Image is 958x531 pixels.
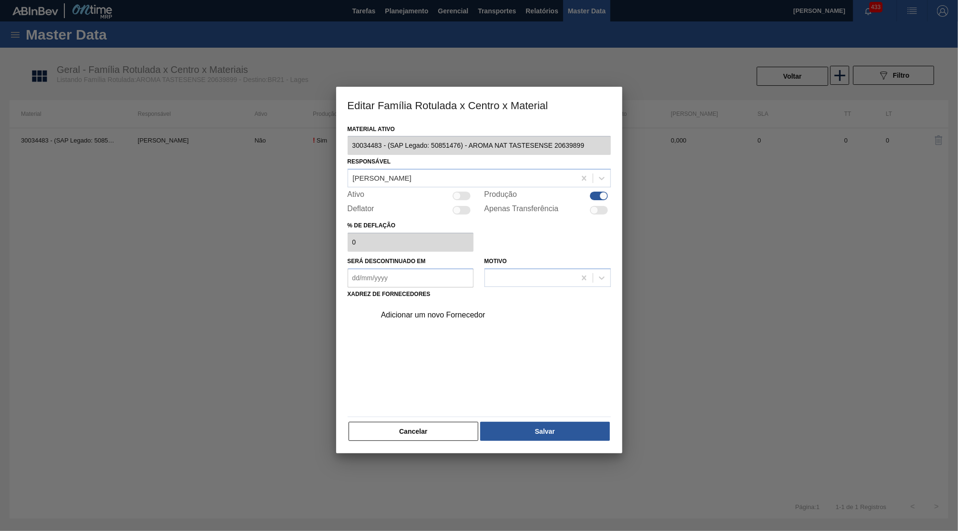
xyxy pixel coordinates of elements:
label: Ativo [348,190,365,202]
label: Motivo [484,258,507,265]
button: Salvar [480,422,609,441]
button: Cancelar [349,422,479,441]
input: dd/mm/yyyy [348,268,474,287]
div: Adicionar um novo Fornecedor [381,311,568,319]
label: Material ativo [348,123,611,136]
label: Deflator [348,204,374,216]
label: Xadrez de Fornecedores [348,291,431,297]
label: Será descontinuado em [348,258,426,265]
label: Apenas Transferência [484,204,559,216]
label: Responsável [348,158,391,165]
label: Produção [484,190,517,202]
div: [PERSON_NAME] [353,174,412,183]
h3: Editar Família Rotulada x Centro x Material [336,87,622,123]
label: % de deflação [348,219,474,233]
